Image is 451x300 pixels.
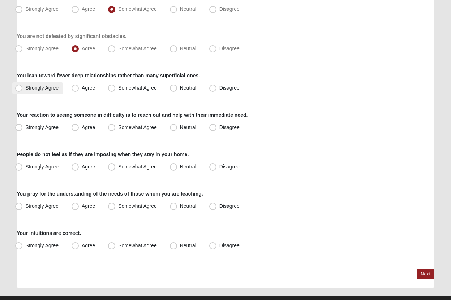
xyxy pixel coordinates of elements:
[17,111,248,119] label: Your reaction to seeing someone in difficulty is to reach out and help with their immediate need.
[180,124,196,130] span: Neutral
[118,124,157,130] span: Somewhat Agree
[180,243,196,248] span: Neutral
[82,85,95,91] span: Agree
[118,85,157,91] span: Somewhat Agree
[82,164,95,170] span: Agree
[180,46,196,51] span: Neutral
[219,6,240,12] span: Disagree
[417,269,434,279] a: Next
[180,164,196,170] span: Neutral
[25,46,59,51] span: Strongly Agree
[118,46,157,51] span: Somewhat Agree
[17,230,81,237] label: Your intuitions are correct.
[17,151,189,158] label: People do not feel as if they are imposing when they stay in your home.
[82,6,95,12] span: Agree
[25,203,59,209] span: Strongly Agree
[219,243,240,248] span: Disagree
[82,46,95,51] span: Agree
[118,203,157,209] span: Somewhat Agree
[219,124,240,130] span: Disagree
[118,164,157,170] span: Somewhat Agree
[82,203,95,209] span: Agree
[25,243,59,248] span: Strongly Agree
[219,203,240,209] span: Disagree
[180,203,196,209] span: Neutral
[17,33,126,40] label: You are not defeated by significant obstacles.
[17,190,203,197] label: You pray for the understanding of the needs of those whom you are teaching.
[25,85,59,91] span: Strongly Agree
[17,72,200,79] label: You lean toward fewer deep relationships rather than many superficial ones.
[180,85,196,91] span: Neutral
[82,124,95,130] span: Agree
[25,6,59,12] span: Strongly Agree
[118,243,157,248] span: Somewhat Agree
[219,164,240,170] span: Disagree
[82,243,95,248] span: Agree
[219,46,240,51] span: Disagree
[219,85,240,91] span: Disagree
[180,6,196,12] span: Neutral
[25,164,59,170] span: Strongly Agree
[25,124,59,130] span: Strongly Agree
[118,6,157,12] span: Somewhat Agree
